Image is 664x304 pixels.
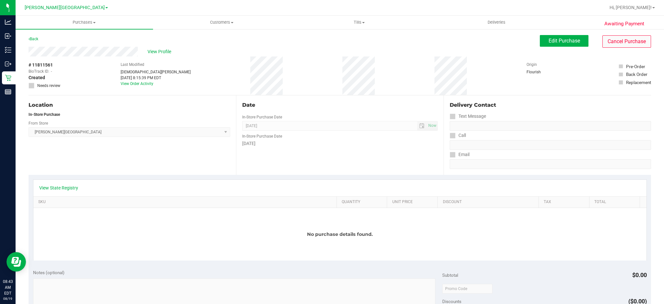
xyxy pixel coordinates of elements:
[242,101,438,109] div: Date
[153,16,290,29] a: Customers
[16,19,153,25] span: Purchases
[29,101,230,109] div: Location
[121,81,153,86] a: View Order Activity
[450,150,469,159] label: Email
[540,35,588,47] button: Edit Purchase
[39,185,78,191] a: View State Registry
[632,272,647,278] span: $0.00
[626,79,651,86] div: Replacement
[29,62,53,68] span: # 11811561
[242,140,438,147] div: [DATE]
[121,75,191,81] div: [DATE] 8:15:39 PM EDT
[121,69,191,75] div: [DEMOGRAPHIC_DATA][PERSON_NAME]
[5,19,11,25] inline-svg: Analytics
[604,20,644,28] span: Awaiting Payment
[626,63,645,70] div: Pre-Order
[450,121,651,131] input: Format: (999) 999-9999
[450,101,651,109] div: Delivery Contact
[242,133,282,139] label: In-Store Purchase Date
[37,83,60,89] span: Needs review
[479,19,514,25] span: Deliveries
[549,38,580,44] span: Edit Purchase
[610,5,652,10] span: Hi, [PERSON_NAME]!
[428,16,565,29] a: Deliveries
[450,140,651,150] input: Format: (999) 999-9999
[33,270,65,275] span: Notes (optional)
[544,200,587,205] a: Tax
[594,200,637,205] a: Total
[29,120,48,126] label: From Store
[342,200,385,205] a: Quantity
[392,200,435,205] a: Unit Price
[290,16,428,29] a: Tills
[5,75,11,81] inline-svg: Retail
[602,35,651,48] button: Cancel Purchase
[148,48,173,55] span: View Profile
[450,131,466,140] label: Call
[626,71,647,78] div: Back Order
[16,16,153,29] a: Purchases
[5,33,11,39] inline-svg: Inbound
[121,62,144,67] label: Last Modified
[5,89,11,95] inline-svg: Reports
[291,19,428,25] span: Tills
[29,112,60,117] strong: In-Store Purchase
[242,114,282,120] label: In-Store Purchase Date
[3,279,13,296] p: 08:43 AM EDT
[38,200,334,205] a: SKU
[29,74,45,81] span: Created
[153,19,290,25] span: Customers
[5,47,11,53] inline-svg: Inventory
[442,273,458,278] span: Subtotal
[450,112,486,121] label: Text Message
[29,68,49,74] span: BioTrack ID:
[33,208,646,261] div: No purchase details found.
[5,61,11,67] inline-svg: Outbound
[25,5,105,10] span: [PERSON_NAME][GEOGRAPHIC_DATA]
[527,62,537,67] label: Origin
[443,200,536,205] a: Discount
[527,69,559,75] div: Flourish
[51,68,52,74] span: -
[29,37,38,41] a: Back
[442,284,492,294] input: Promo Code
[3,296,13,301] p: 08/19
[6,252,26,272] iframe: Resource center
